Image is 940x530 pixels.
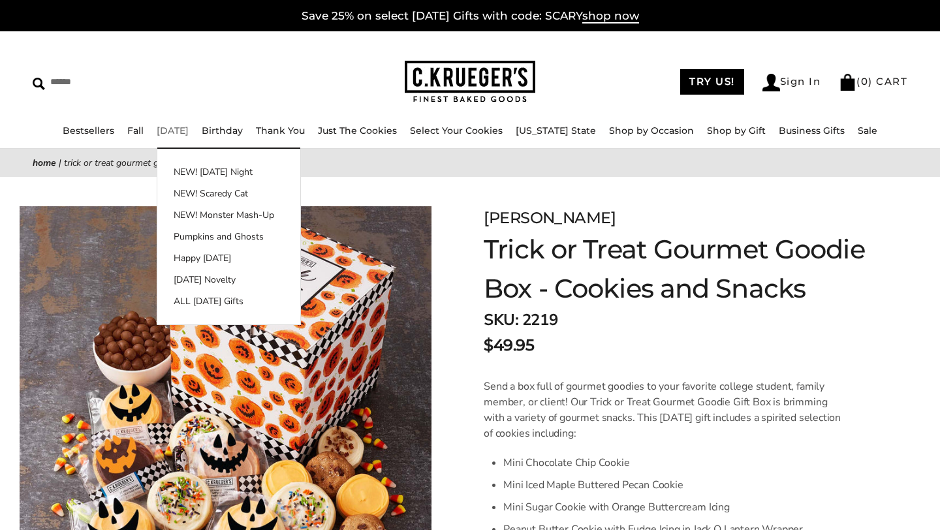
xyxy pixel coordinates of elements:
[64,157,285,169] span: Trick or Treat Gourmet Goodie Box - Cookies and Snacks
[405,61,535,103] img: C.KRUEGER'S
[609,125,694,136] a: Shop by Occasion
[680,69,744,95] a: TRY US!
[318,125,397,136] a: Just The Cookies
[707,125,766,136] a: Shop by Gift
[762,74,821,91] a: Sign In
[33,78,45,90] img: Search
[484,230,875,308] h1: Trick or Treat Gourmet Goodie Box - Cookies and Snacks
[839,74,856,91] img: Bag
[157,165,300,179] a: NEW! [DATE] Night
[861,75,869,87] span: 0
[157,208,300,222] a: NEW! Monster Mash-Up
[503,452,841,474] li: Mini Chocolate Chip Cookie
[127,125,144,136] a: Fall
[858,125,877,136] a: Sale
[157,125,189,136] a: [DATE]
[33,155,907,170] nav: breadcrumbs
[157,294,300,308] a: ALL [DATE] Gifts
[522,309,557,330] span: 2219
[157,187,300,200] a: NEW! Scaredy Cat
[302,9,639,23] a: Save 25% on select [DATE] Gifts with code: SCARYshop now
[484,309,518,330] strong: SKU:
[202,125,243,136] a: Birthday
[503,496,841,518] li: Mini Sugar Cookie with Orange Buttercream Icing
[839,75,907,87] a: (0) CART
[762,74,780,91] img: Account
[516,125,596,136] a: [US_STATE] State
[157,251,300,265] a: Happy [DATE]
[59,157,61,169] span: |
[503,474,841,496] li: Mini Iced Maple Buttered Pecan Cookie
[779,125,845,136] a: Business Gifts
[33,72,238,92] input: Search
[582,9,639,23] span: shop now
[33,157,56,169] a: Home
[157,273,300,287] a: [DATE] Novelty
[410,125,503,136] a: Select Your Cookies
[484,334,534,357] span: $49.95
[484,206,875,230] div: [PERSON_NAME]
[484,379,841,441] p: Send a box full of gourmet goodies to your favorite college student, family member, or client! Ou...
[157,230,300,243] a: Pumpkins and Ghosts
[256,125,305,136] a: Thank You
[63,125,114,136] a: Bestsellers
